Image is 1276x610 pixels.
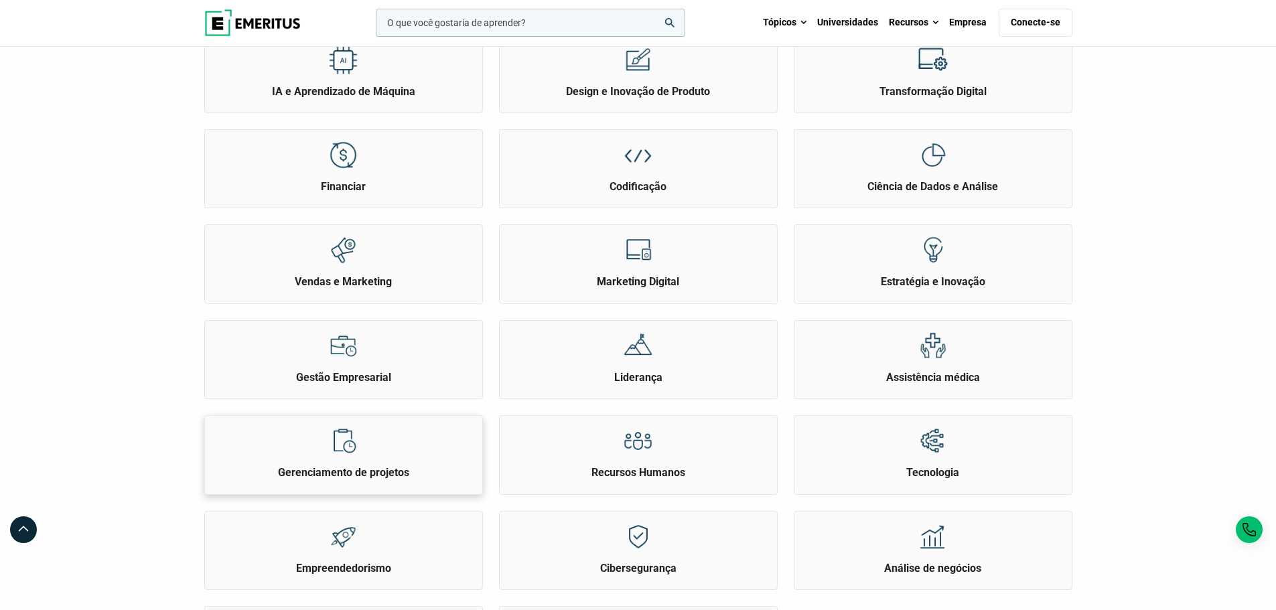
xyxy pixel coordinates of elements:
font: Tópicos [763,17,796,27]
font: Universidades [817,17,878,27]
input: woocommerce-produto-pesquisa-campo-0 [376,9,685,37]
font: Recursos Humanos [591,466,685,479]
a: Explorar tópicos Gerenciamento de projetos [205,416,482,480]
a: Explorar tópicos Cibersegurança [500,512,777,576]
img: Explorar tópicos [328,140,358,170]
img: Explorar tópicos [328,331,358,361]
font: Financiar [321,180,366,193]
img: Explorar tópicos [918,140,948,170]
font: Recursos [889,17,928,27]
font: Cibersegurança [600,562,677,575]
font: Gestão Empresarial [296,371,391,384]
font: Vendas e Marketing [295,275,392,288]
img: Explorar tópicos [328,426,358,456]
font: Estratégia e Inovação [881,275,985,288]
a: Conecte-se [999,9,1072,37]
font: Liderança [614,371,662,384]
img: Explorar tópicos [623,426,653,456]
img: Explorar tópicos [918,235,948,265]
a: Explorar tópicos Ciência de Dados e Análise [794,130,1072,194]
img: Explorar tópicos [918,45,948,75]
a: Explorar tópicos Tecnologia [794,416,1072,480]
font: Marketing Digital [597,275,679,288]
img: Explorar tópicos [328,235,358,265]
img: Explorar tópicos [918,426,948,456]
a: Explorar tópicos Análise de negócios [794,512,1072,576]
a: Explorar tópicos Gestão Empresarial [205,321,482,385]
a: Explorar tópicos Empreendedorismo [205,512,482,576]
font: Tecnologia [906,466,959,479]
font: Assistência médica [886,371,980,384]
img: Explorar tópicos [328,522,358,552]
font: Gerenciamento de projetos [278,466,409,479]
font: Codificação [610,180,666,193]
a: Explorar tópicos Marketing Digital [500,225,777,289]
a: Explorar tópicos Assistência médica [794,321,1072,385]
img: Explorar tópicos [623,140,653,170]
font: Análise de negócios [884,562,981,575]
a: Explorar tópicos Transformação Digital [794,35,1072,99]
a: Explorar tópicos Vendas e Marketing [205,225,482,289]
font: IA e Aprendizado de Máquina [272,85,415,98]
a: Explorar tópicos IA e Aprendizado de Máquina [205,35,482,99]
a: Explorar tópicos Liderança [500,321,777,385]
font: Conecte-se [1011,17,1060,27]
font: Empreendedorismo [296,562,391,575]
a: Explorar tópicos Estratégia e Inovação [794,225,1072,289]
font: Ciência de Dados e Análise [867,180,998,193]
a: Explorar tópicos Codificação [500,130,777,194]
a: Explorar tópicos Financiar [205,130,482,194]
img: Explorar tópicos [623,331,653,361]
img: Explorar tópicos [623,45,653,75]
font: Design e Inovação de Produto [566,85,710,98]
img: Explorar tópicos [623,522,653,552]
img: Explorar tópicos [328,45,358,75]
font: Transformação Digital [879,85,987,98]
a: Explorar tópicos Design e Inovação de Produto [500,35,777,99]
font: Empresa [949,17,987,27]
img: Explorar tópicos [623,235,653,265]
a: Explorar tópicos Recursos Humanos [500,416,777,480]
img: Explorar tópicos [918,331,948,361]
img: Explorar tópicos [918,522,948,552]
